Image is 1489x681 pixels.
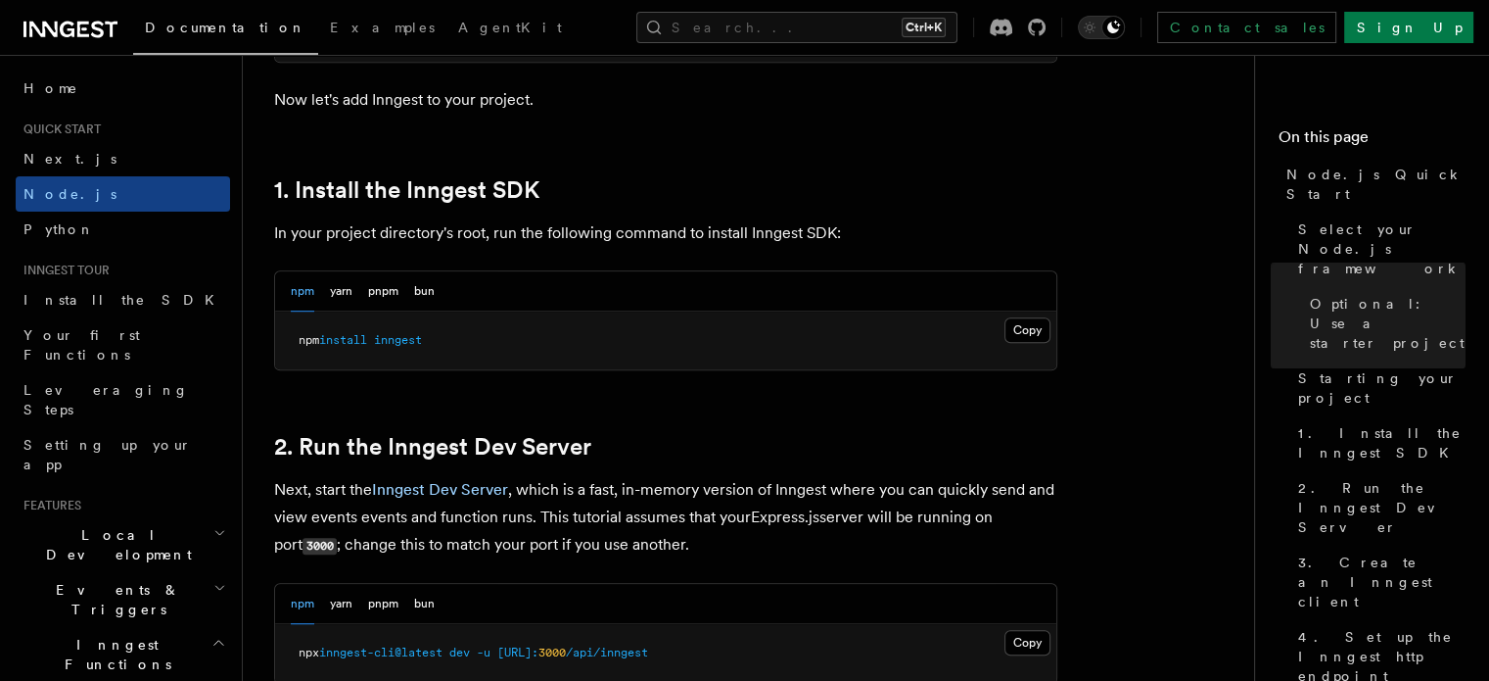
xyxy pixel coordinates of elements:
span: Your first Functions [23,327,140,363]
span: inngest [374,333,422,347]
span: Starting your project [1298,368,1466,408]
button: Copy [1004,630,1050,656]
button: Toggle dark mode [1078,16,1125,39]
span: Home [23,78,78,98]
a: Starting your project [1290,361,1466,415]
a: 2. Run the Inngest Dev Server [1290,470,1466,545]
span: Quick start [16,122,101,137]
a: Home [16,71,230,106]
a: Documentation [133,6,318,55]
a: 2. Run the Inngest Dev Server [274,433,591,461]
span: -u [477,646,490,659]
button: Search...Ctrl+K [636,12,957,43]
span: dev [449,646,470,659]
button: pnpm [368,271,398,312]
a: Your first Functions [16,317,230,372]
span: AgentKit [458,20,562,35]
button: Events & Triggers [16,572,230,627]
span: 3000 [538,646,566,659]
span: install [319,333,367,347]
code: 3000 [302,538,337,555]
p: Now let's add Inngest to your project. [274,86,1057,114]
span: /api/inngest [566,646,648,659]
button: npm [291,271,314,312]
a: Node.js [16,176,230,212]
button: Copy [1004,317,1050,343]
button: pnpm [368,584,398,624]
button: bun [414,271,435,312]
kbd: Ctrl+K [902,18,946,37]
button: bun [414,584,435,624]
button: npm [291,584,314,624]
button: Local Development [16,517,230,572]
span: Inngest Functions [16,635,211,674]
span: Select your Node.js framework [1298,219,1466,278]
p: In your project directory's root, run the following command to install Inngest SDK: [274,219,1057,247]
span: Examples [330,20,435,35]
span: npx [299,646,319,659]
a: Sign Up [1344,12,1473,43]
a: 1. Install the Inngest SDK [274,176,539,204]
button: yarn [330,271,352,312]
span: Features [16,498,81,513]
span: Next.js [23,151,116,167]
span: 2. Run the Inngest Dev Server [1298,478,1466,537]
a: Examples [318,6,446,53]
a: Install the SDK [16,282,230,317]
span: 1. Install the Inngest SDK [1298,423,1466,462]
a: Python [16,212,230,247]
a: AgentKit [446,6,574,53]
a: 3. Create an Inngest client [1290,545,1466,619]
a: 1. Install the Inngest SDK [1290,415,1466,470]
span: Node.js [23,186,116,202]
span: Setting up your app [23,437,192,472]
span: Node.js Quick Start [1286,165,1466,204]
a: Optional: Use a starter project [1302,286,1466,361]
h4: On this page [1279,125,1466,157]
span: npm [299,333,319,347]
span: Inngest tour [16,263,110,278]
a: Inngest Dev Server [372,480,508,499]
span: Events & Triggers [16,580,213,619]
a: Leveraging Steps [16,372,230,427]
span: Leveraging Steps [23,382,189,417]
span: [URL]: [497,646,538,659]
a: Select your Node.js framework [1290,212,1466,286]
a: Node.js Quick Start [1279,157,1466,212]
span: inngest-cli@latest [319,646,442,659]
span: Install the SDK [23,292,226,308]
a: Contact sales [1157,12,1336,43]
span: Optional: Use a starter project [1310,294,1466,353]
span: Documentation [145,20,306,35]
span: Python [23,221,95,237]
a: Setting up your app [16,427,230,482]
span: 3. Create an Inngest client [1298,553,1466,611]
a: Next.js [16,141,230,176]
button: yarn [330,584,352,624]
p: Next, start the , which is a fast, in-memory version of Inngest where you can quickly send and vi... [274,476,1057,559]
span: Local Development [16,525,213,564]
